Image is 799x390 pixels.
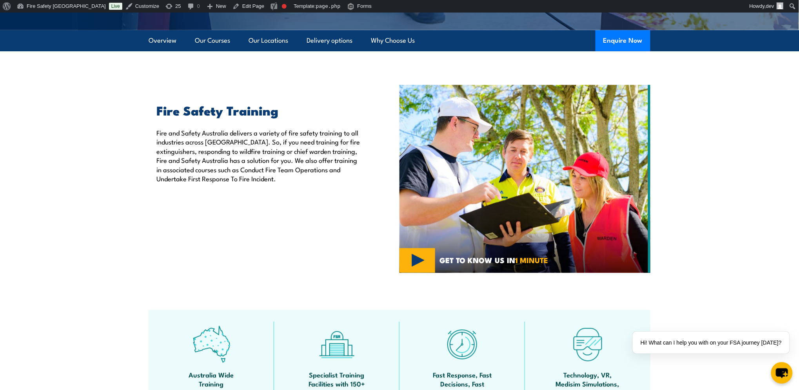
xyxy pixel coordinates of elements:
img: Fire Safety Training Courses [399,85,650,273]
img: tech-icon [569,326,607,363]
span: GET TO KNOW US IN [439,256,548,264]
button: Enquire Now [596,30,650,51]
img: fast-icon [444,326,481,363]
a: Why Choose Us [371,30,415,51]
div: Focus keyphrase not set [282,4,287,9]
p: Fire and Safety Australia delivers a variety of fire safety training to all industries across [GE... [156,128,363,183]
span: page.php [316,3,341,9]
strong: 1 MINUTE [515,254,548,265]
a: Overview [149,30,176,51]
img: auswide-icon [193,326,230,363]
a: Delivery options [307,30,352,51]
img: facilities-icon [318,326,356,363]
button: chat-button [771,362,793,384]
a: Our Locations [249,30,288,51]
a: Live [109,3,122,10]
span: dev [766,3,774,9]
div: Hi! What can I help you with on your FSA journey [DATE]? [633,332,790,354]
h2: Fire Safety Training [156,105,363,116]
a: Our Courses [195,30,230,51]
